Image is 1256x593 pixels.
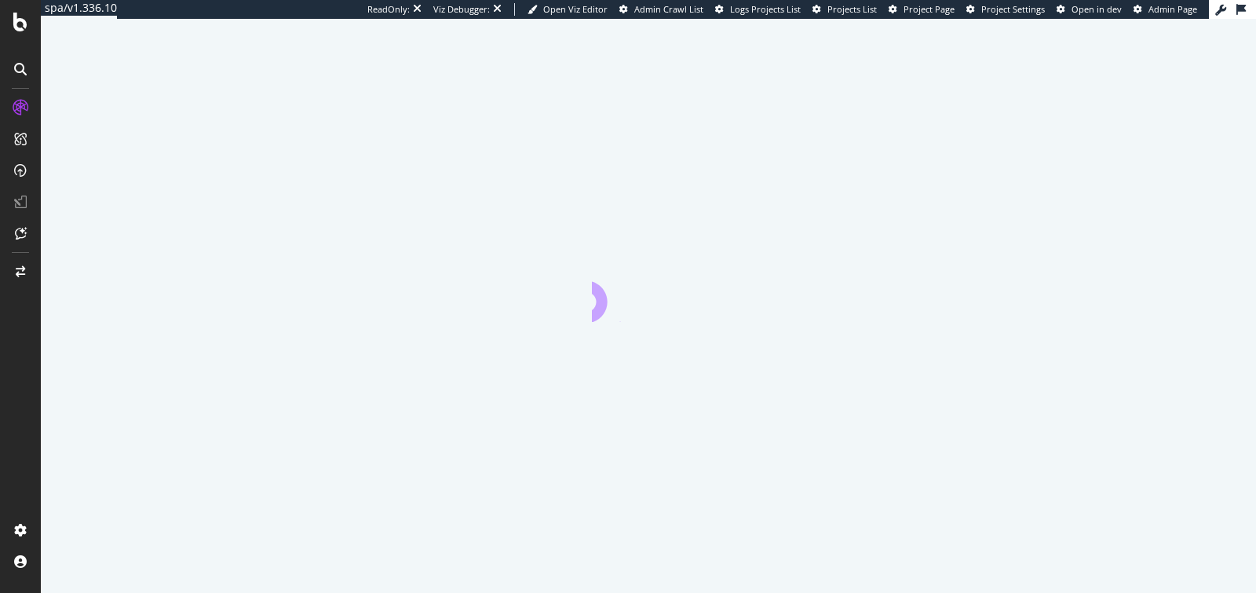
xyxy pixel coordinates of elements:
div: ReadOnly: [367,3,410,16]
span: Projects List [827,3,877,15]
span: Project Settings [981,3,1045,15]
a: Logs Projects List [715,3,801,16]
div: Viz Debugger: [433,3,490,16]
a: Project Page [889,3,955,16]
span: Admin Page [1148,3,1197,15]
a: Admin Crawl List [619,3,703,16]
span: Open in dev [1072,3,1122,15]
div: animation [592,265,705,322]
a: Project Settings [966,3,1045,16]
span: Project Page [904,3,955,15]
span: Logs Projects List [730,3,801,15]
span: Admin Crawl List [634,3,703,15]
span: Open Viz Editor [543,3,608,15]
a: Projects List [812,3,877,16]
a: Open in dev [1057,3,1122,16]
a: Open Viz Editor [528,3,608,16]
a: Admin Page [1134,3,1197,16]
